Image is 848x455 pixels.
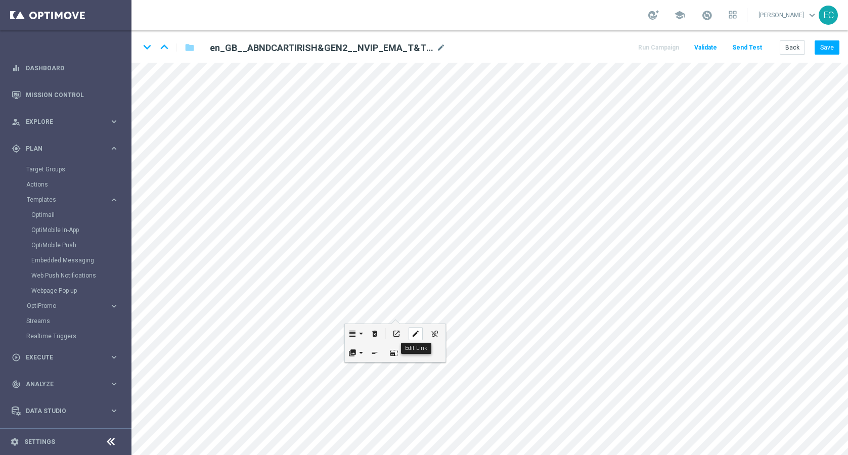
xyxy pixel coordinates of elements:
button: Edit Link [406,324,425,343]
a: Web Push Notifications [31,271,105,280]
i: open_in_new [392,330,400,338]
i: track_changes [12,380,21,389]
div: Mission Control [12,81,119,108]
i: keyboard_arrow_right [109,379,119,389]
div: OptiPromo keyboard_arrow_right [26,302,119,310]
div: Execute [12,353,109,362]
a: Dashboard [26,55,119,81]
button: folder [184,39,196,56]
a: OptiMobile Push [31,241,105,249]
a: Actions [26,180,105,189]
a: [PERSON_NAME]keyboard_arrow_down [757,8,819,23]
i: keyboard_arrow_right [109,144,119,153]
i: keyboard_arrow_right [109,352,119,362]
div: Dashboard [12,55,119,81]
button: Remove link [425,324,444,343]
button: Mission Control [11,91,119,99]
div: OptiPromo [26,298,130,313]
div: Templates [26,192,130,298]
button: Validate [693,41,719,55]
button: Change size [384,343,404,362]
div: Realtime Triggers [26,329,130,344]
i: gps_fixed [12,144,21,153]
i: collections [348,349,356,357]
button: equalizer Dashboard [11,64,119,72]
span: keyboard_arrow_down [807,10,818,21]
h2: en_GB__ABNDCARTIRISH&GEN2__NVIP_EMA_T&T_MIX [210,42,434,54]
span: Analyze [26,381,109,387]
button: play_circle_outline Execute keyboard_arrow_right [11,353,119,361]
div: OptiMobile In-App [31,222,130,238]
button: Alternate text [365,343,384,362]
span: Validate [694,44,717,51]
div: OptiPromo [27,303,109,309]
div: Optibot [12,424,119,451]
span: Templates [27,197,99,203]
i: equalizer [12,64,21,73]
i: mode_edit [436,42,445,54]
div: EC [819,6,838,25]
a: Mission Control [26,81,119,108]
i: keyboard_arrow_right [109,117,119,126]
div: Webpage Pop-up [31,283,130,298]
a: Realtime Triggers [26,332,105,340]
div: Streams [26,313,130,329]
div: Analyze [12,380,109,389]
div: Plan [12,144,109,153]
a: Target Groups [26,165,105,173]
i: keyboard_arrow_down [140,39,155,55]
span: Plan [26,146,109,152]
span: Data Studio [26,408,109,414]
button: Remove [365,324,384,343]
i: play_circle_outline [12,353,21,362]
div: Templates [27,197,109,203]
i: keyboard_arrow_up [157,39,172,55]
span: OptiPromo [27,303,99,309]
button: Send Test [731,41,764,55]
i: folder [185,41,195,54]
span: Explore [26,119,109,125]
div: Target Groups [26,162,130,177]
div: Embedded Messaging [31,253,130,268]
div: Web Push Notifications [31,268,130,283]
i: keyboard_arrow_right [109,195,119,205]
button: Templates keyboard_arrow_right [26,196,119,204]
i: photo_size_select_large [390,349,397,357]
div: Data Studio [12,406,109,416]
span: school [674,10,685,21]
i: settings [10,437,19,446]
a: Embedded Messaging [31,256,105,264]
button: track_changes Analyze keyboard_arrow_right [11,380,119,388]
a: OptiMobile In-App [31,226,105,234]
i: keyboard_arrow_right [109,406,119,416]
a: Optimail [31,211,105,219]
i: short_text [371,349,378,357]
div: Actions [26,177,130,192]
button: gps_fixed Plan keyboard_arrow_right [11,145,119,153]
span: Execute [26,354,109,360]
div: Edit Link [401,343,431,354]
button: Align [346,324,365,343]
div: person_search Explore keyboard_arrow_right [11,118,119,126]
button: Open Link [387,324,406,343]
div: Explore [12,117,109,126]
button: Save [815,40,839,55]
i: edit [412,330,419,338]
i: format_align_justify [348,330,356,338]
a: Settings [24,439,55,445]
a: Webpage Pop-up [31,287,105,295]
button: Data Studio keyboard_arrow_right [11,407,119,415]
div: Optimail [31,207,130,222]
button: Back [780,40,805,55]
i: person_search [12,117,21,126]
i: keyboard_arrow_right [109,301,119,311]
button: Display [346,343,365,362]
i: delete_forever [371,330,378,338]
